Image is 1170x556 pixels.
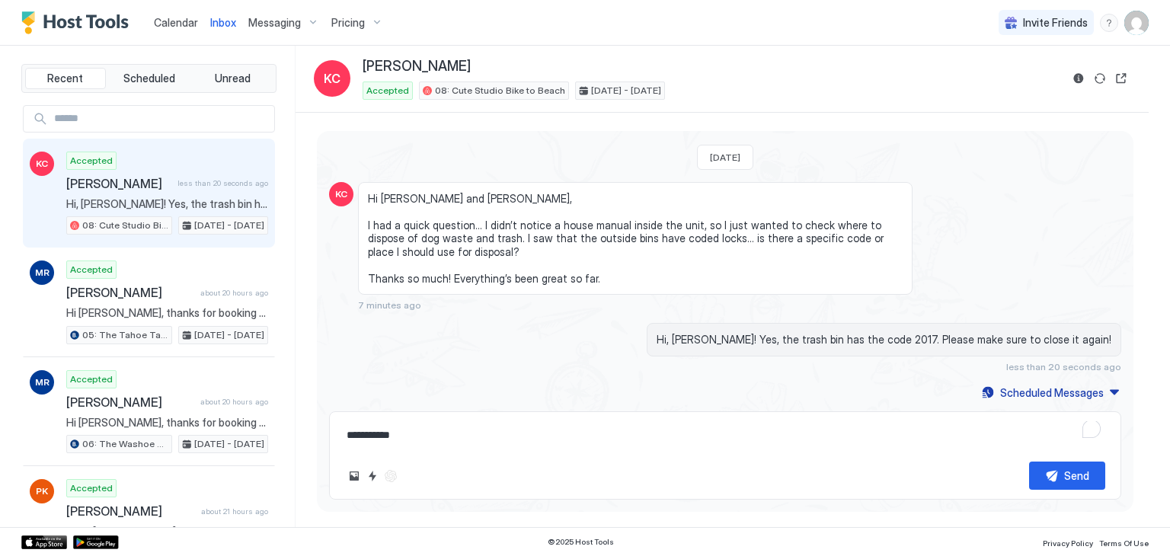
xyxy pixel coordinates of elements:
[210,14,236,30] a: Inbox
[368,192,903,286] span: Hi [PERSON_NAME] and [PERSON_NAME], I had a quick question... I didn’t notice a house manual insi...
[358,299,421,311] span: 7 minutes ago
[345,421,1105,449] textarea: To enrich screen reader interactions, please activate Accessibility in Grammarly extension settings
[154,14,198,30] a: Calendar
[200,397,268,407] span: about 20 hours ago
[1099,538,1149,548] span: Terms Of Use
[1023,16,1088,30] span: Invite Friends
[66,285,194,300] span: [PERSON_NAME]
[36,484,48,498] span: PK
[1006,361,1121,372] span: less than 20 seconds ago
[366,84,409,97] span: Accepted
[25,68,106,89] button: Recent
[66,176,171,191] span: [PERSON_NAME]
[1043,538,1093,548] span: Privacy Policy
[66,395,194,410] span: [PERSON_NAME]
[1124,11,1149,35] div: User profile
[66,503,195,519] span: [PERSON_NAME]
[35,375,50,389] span: MR
[66,525,268,538] span: Hello [PERSON_NAME], Thank you so much for your booking! We'll send the check-in instructions [DA...
[1069,69,1088,88] button: Reservation information
[70,481,113,495] span: Accepted
[591,84,661,97] span: [DATE] - [DATE]
[345,467,363,485] button: Upload image
[48,106,274,132] input: Input Field
[710,152,740,163] span: [DATE]
[82,219,168,232] span: 08: Cute Studio Bike to Beach
[200,288,268,298] span: about 20 hours ago
[324,69,340,88] span: KC
[548,537,614,547] span: © 2025 Host Tools
[1100,14,1118,32] div: menu
[1064,468,1089,484] div: Send
[201,506,268,516] span: about 21 hours ago
[1112,69,1130,88] button: Open reservation
[435,84,565,97] span: 08: Cute Studio Bike to Beach
[210,16,236,29] span: Inbox
[36,157,48,171] span: KC
[66,197,268,211] span: Hi, [PERSON_NAME]! Yes, the trash bin has the code 2017. Please make sure to close it again!
[70,372,113,386] span: Accepted
[21,11,136,34] a: Host Tools Logo
[363,467,382,485] button: Quick reply
[66,306,268,320] span: Hi [PERSON_NAME], thanks for booking your stay with us! Details of your Booking: 📍 [STREET_ADDRES...
[177,178,268,188] span: less than 20 seconds ago
[363,58,471,75] span: [PERSON_NAME]
[47,72,83,85] span: Recent
[980,382,1121,403] button: Scheduled Messages
[194,328,264,342] span: [DATE] - [DATE]
[215,72,251,85] span: Unread
[248,16,301,30] span: Messaging
[70,263,113,276] span: Accepted
[335,187,347,201] span: KC
[192,68,273,89] button: Unread
[82,328,168,342] span: 05: The Tahoe Tamarack Pet Friendly Studio
[73,535,119,549] a: Google Play Store
[1029,462,1105,490] button: Send
[1043,534,1093,550] a: Privacy Policy
[109,68,190,89] button: Scheduled
[1091,69,1109,88] button: Sync reservation
[82,437,168,451] span: 06: The Washoe Sierra Studio
[123,72,175,85] span: Scheduled
[35,266,50,280] span: MR
[194,219,264,232] span: [DATE] - [DATE]
[657,333,1111,347] span: Hi, [PERSON_NAME]! Yes, the trash bin has the code 2017. Please make sure to close it again!
[21,64,277,93] div: tab-group
[21,535,67,549] a: App Store
[154,16,198,29] span: Calendar
[194,437,264,451] span: [DATE] - [DATE]
[70,154,113,168] span: Accepted
[66,416,268,430] span: Hi [PERSON_NAME], thanks for booking your stay with us! Details of your Booking: 📍 [STREET_ADDRES...
[1000,385,1104,401] div: Scheduled Messages
[331,16,365,30] span: Pricing
[1099,534,1149,550] a: Terms Of Use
